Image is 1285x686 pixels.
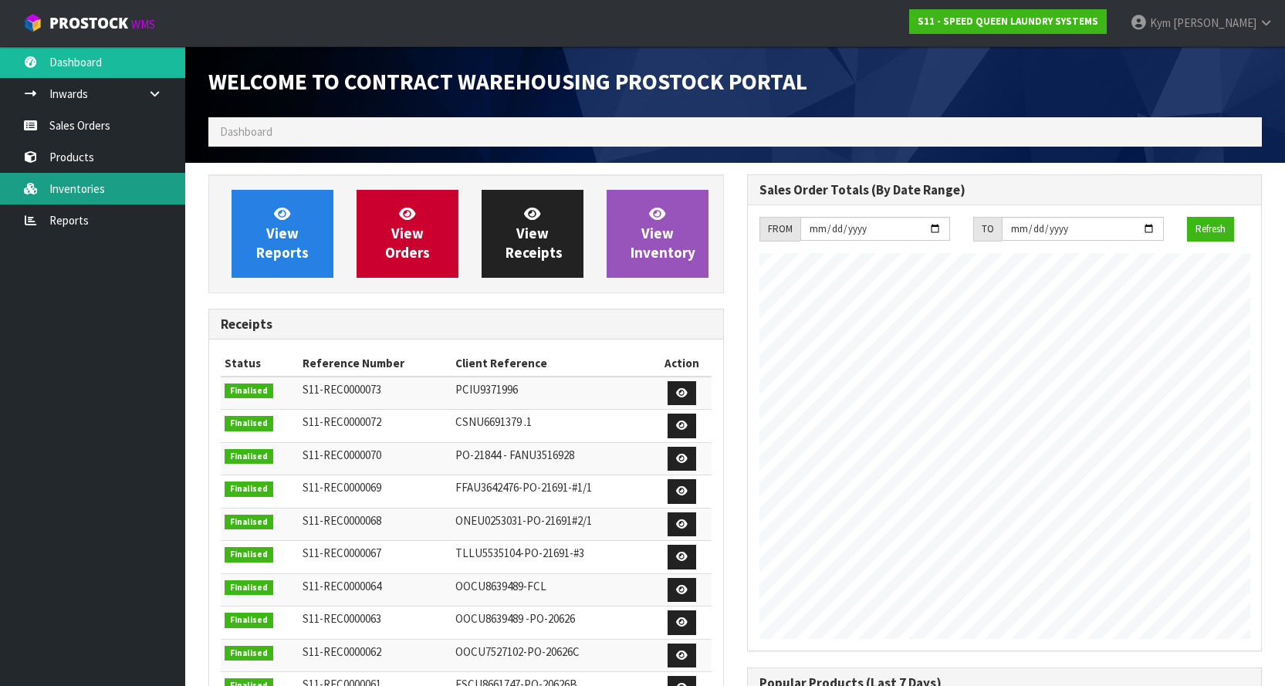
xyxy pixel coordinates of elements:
[225,646,273,661] span: Finalised
[455,448,574,462] span: PO-21844 - FANU3516928
[385,204,430,262] span: View Orders
[303,382,381,397] span: S11-REC0000073
[357,190,458,278] a: ViewOrders
[303,579,381,593] span: S11-REC0000064
[631,204,695,262] span: View Inventory
[225,482,273,497] span: Finalised
[221,351,299,376] th: Status
[225,416,273,431] span: Finalised
[220,124,272,139] span: Dashboard
[759,217,800,242] div: FROM
[303,611,381,626] span: S11-REC0000063
[303,513,381,528] span: S11-REC0000068
[652,351,712,376] th: Action
[23,13,42,32] img: cube-alt.png
[208,67,807,96] span: Welcome to Contract Warehousing ProStock Portal
[225,449,273,465] span: Finalised
[1173,15,1256,30] span: [PERSON_NAME]
[482,190,583,278] a: ViewReceipts
[131,17,155,32] small: WMS
[506,204,563,262] span: View Receipts
[256,204,309,262] span: View Reports
[1150,15,1171,30] span: Kym
[455,382,518,397] span: PCIU9371996
[225,384,273,399] span: Finalised
[451,351,652,376] th: Client Reference
[455,644,580,659] span: OOCU7527102-PO-20626C
[303,644,381,659] span: S11-REC0000062
[49,13,128,33] span: ProStock
[225,515,273,530] span: Finalised
[973,217,1002,242] div: TO
[299,351,451,376] th: Reference Number
[225,580,273,596] span: Finalised
[455,546,584,560] span: TLLU5535104-PO-21691-#3
[918,15,1098,28] strong: S11 - SPEED QUEEN LAUNDRY SYSTEMS
[759,183,1250,198] h3: Sales Order Totals (By Date Range)
[225,547,273,563] span: Finalised
[455,513,592,528] span: ONEU0253031-PO-21691#2/1
[232,190,333,278] a: ViewReports
[455,480,592,495] span: FFAU3642476-PO-21691-#1/1
[455,579,546,593] span: OOCU8639489-FCL
[303,546,381,560] span: S11-REC0000067
[225,613,273,628] span: Finalised
[455,611,575,626] span: OOCU8639489 -PO-20626
[221,317,712,332] h3: Receipts
[303,414,381,429] span: S11-REC0000072
[455,414,532,429] span: CSNU6691379 .1
[1187,217,1234,242] button: Refresh
[303,448,381,462] span: S11-REC0000070
[303,480,381,495] span: S11-REC0000069
[607,190,708,278] a: ViewInventory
